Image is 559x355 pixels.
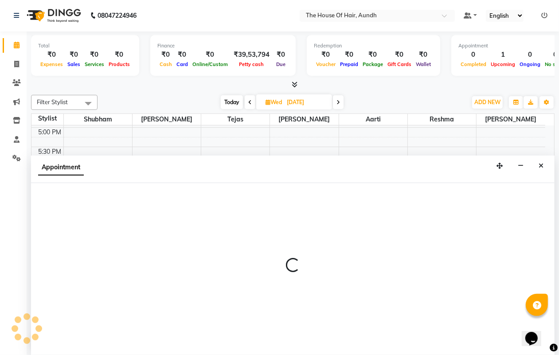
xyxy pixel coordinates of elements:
iframe: chat widget [522,320,550,346]
span: Package [360,61,385,67]
div: 0 [458,50,489,60]
span: Petty cash [237,61,266,67]
div: 5:30 PM [37,147,63,156]
span: Filter Stylist [37,98,68,105]
span: Expenses [38,61,65,67]
span: Ongoing [517,61,543,67]
div: 5:00 PM [37,128,63,137]
div: ₹0 [38,50,65,60]
div: ₹0 [338,50,360,60]
span: Sales [65,61,82,67]
div: Stylist [31,114,63,123]
b: 08047224946 [98,3,137,28]
div: 1 [489,50,517,60]
span: [PERSON_NAME] [133,114,201,125]
span: Due [274,61,288,67]
div: Redemption [314,42,433,50]
span: Card [174,61,190,67]
span: Services [82,61,106,67]
div: ₹0 [385,50,414,60]
span: Gift Cards [385,61,414,67]
span: [PERSON_NAME] [270,114,338,125]
span: Cash [157,61,174,67]
span: Products [106,61,132,67]
img: logo [23,3,83,28]
div: ₹0 [157,50,174,60]
input: 2025-09-03 [284,96,328,109]
span: Prepaid [338,61,360,67]
span: Voucher [314,61,338,67]
div: ₹0 [174,50,190,60]
span: Wallet [414,61,433,67]
div: ₹0 [414,50,433,60]
button: Close [535,159,547,173]
div: ₹0 [82,50,106,60]
span: [PERSON_NAME] [477,114,545,125]
span: ADD NEW [474,99,500,105]
button: ADD NEW [472,96,503,109]
span: Completed [458,61,489,67]
div: ₹39,53,794 [230,50,273,60]
div: 0 [517,50,543,60]
div: ₹0 [314,50,338,60]
span: Today [221,95,243,109]
div: ₹0 [106,50,132,60]
span: Reshma [408,114,476,125]
div: ₹0 [273,50,289,60]
span: Appointment [38,160,84,176]
span: Shubham [64,114,132,125]
span: Aarti [339,114,407,125]
span: Tejas [201,114,270,125]
div: Total [38,42,132,50]
div: ₹0 [65,50,82,60]
span: Wed [263,99,284,105]
div: ₹0 [190,50,230,60]
div: ₹0 [360,50,385,60]
span: Online/Custom [190,61,230,67]
span: Upcoming [489,61,517,67]
div: Finance [157,42,289,50]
